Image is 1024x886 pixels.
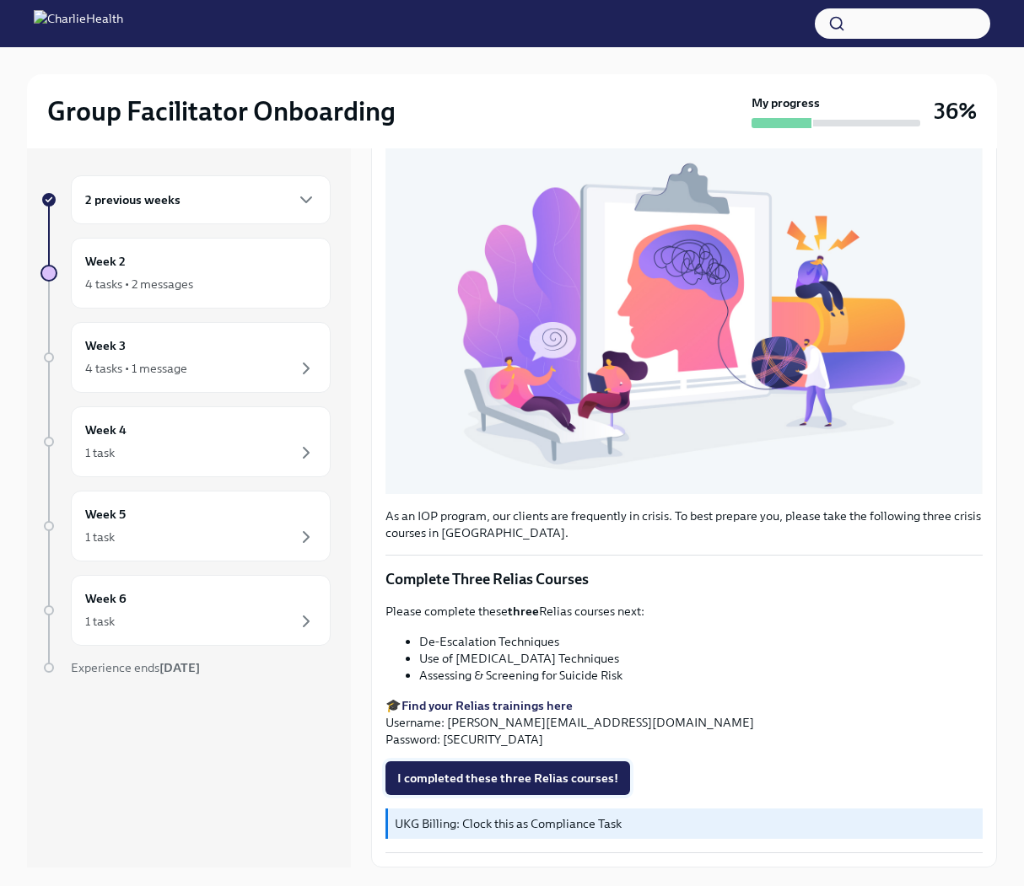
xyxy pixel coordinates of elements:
[85,421,127,439] h6: Week 4
[385,761,630,795] button: I completed these three Relias courses!
[85,505,126,524] h6: Week 5
[395,815,976,832] p: UKG Billing: Clock this as Compliance Task
[40,322,331,393] a: Week 34 tasks • 1 message
[85,252,126,271] h6: Week 2
[385,136,983,494] button: Zoom image
[71,175,331,224] div: 2 previous weeks
[419,650,983,667] li: Use of [MEDICAL_DATA] Techniques
[85,276,193,293] div: 4 tasks • 2 messages
[85,191,181,209] h6: 2 previous weeks
[419,633,983,650] li: De-Escalation Techniques
[385,603,983,620] p: Please complete these Relias courses next:
[402,698,573,713] a: Find your Relias trainings here
[385,569,983,589] p: Complete Three Relias Courses
[752,94,820,111] strong: My progress
[40,575,331,646] a: Week 61 task
[40,491,331,561] a: Week 51 task
[85,336,126,355] h6: Week 3
[34,10,123,37] img: CharlieHealth
[934,96,977,126] h3: 36%
[85,613,115,630] div: 1 task
[85,444,115,461] div: 1 task
[397,770,618,787] span: I completed these three Relias courses!
[159,660,200,675] strong: [DATE]
[71,660,200,675] span: Experience ends
[385,507,983,541] p: As an IOP program, our clients are frequently in crisis. To best prepare you, please take the fol...
[419,667,983,684] li: Assessing & Screening for Suicide Risk
[385,697,983,748] p: 🎓 Username: [PERSON_NAME][EMAIL_ADDRESS][DOMAIN_NAME] Password: [SECURITY_DATA]
[47,94,396,128] h2: Group Facilitator Onboarding
[508,604,539,619] strong: three
[85,529,115,545] div: 1 task
[40,238,331,309] a: Week 24 tasks • 2 messages
[40,406,331,477] a: Week 41 task
[85,360,187,377] div: 4 tasks • 1 message
[85,589,127,608] h6: Week 6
